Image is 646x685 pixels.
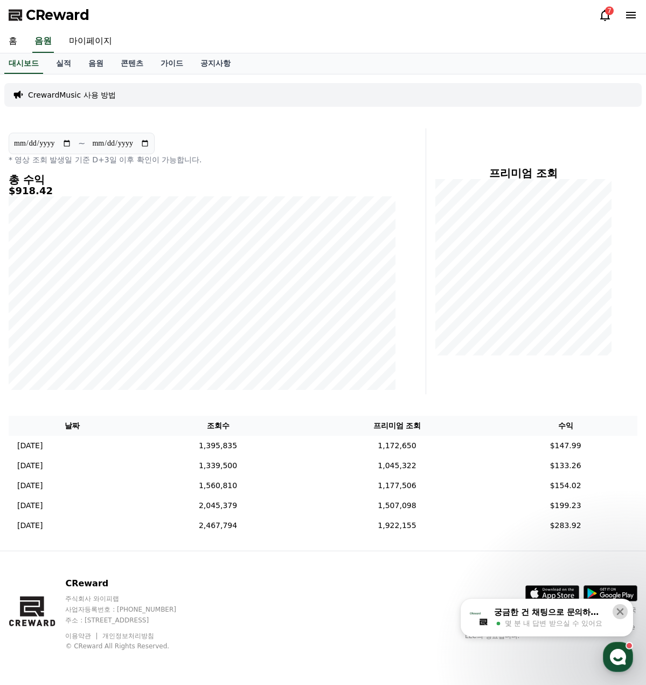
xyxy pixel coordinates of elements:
p: 주소 : [STREET_ADDRESS] [65,616,197,625]
p: [DATE] [17,460,43,471]
td: 1,339,500 [135,456,300,476]
th: 수익 [494,416,637,436]
a: 이용약관 [65,632,99,640]
td: 1,395,835 [135,436,300,456]
a: 가이드 [152,53,192,74]
a: 공지사항 [192,53,239,74]
a: 마이페이지 [60,30,121,53]
h4: 총 수익 [9,174,395,186]
a: 홈 [3,342,71,369]
span: 대화 [99,359,112,367]
p: * 영상 조회 발생일 기준 D+3일 이후 확인이 가능합니다. [9,154,395,165]
p: CReward [65,577,197,590]
th: 날짜 [9,416,135,436]
td: 1,560,810 [135,476,300,496]
div: 7 [605,6,614,15]
a: 설정 [139,342,207,369]
td: $147.99 [494,436,637,456]
a: 음원 [80,53,112,74]
p: [DATE] [17,500,43,511]
td: $133.26 [494,456,637,476]
a: CrewardMusic 사용 방법 [28,90,116,100]
td: 2,045,379 [135,496,300,516]
p: [DATE] [17,480,43,491]
p: [DATE] [17,440,43,451]
a: 콘텐츠 [112,53,152,74]
span: CReward [26,6,89,24]
th: 조회수 [135,416,300,436]
td: $283.92 [494,516,637,536]
td: $154.02 [494,476,637,496]
td: 1,507,098 [301,496,494,516]
p: © CReward All Rights Reserved. [65,642,197,650]
span: 홈 [34,358,40,367]
td: 2,467,794 [135,516,300,536]
p: ~ [78,137,85,150]
a: 대시보드 [4,53,43,74]
a: 7 [599,9,612,22]
td: $199.23 [494,496,637,516]
a: CReward [9,6,89,24]
a: 개인정보처리방침 [102,632,154,640]
span: 설정 [166,358,179,367]
p: [DATE] [17,520,43,531]
td: 1,045,322 [301,456,494,476]
td: 1,922,155 [301,516,494,536]
a: 음원 [32,30,54,53]
p: 주식회사 와이피랩 [65,594,197,603]
p: 사업자등록번호 : [PHONE_NUMBER] [65,605,197,614]
th: 프리미엄 조회 [301,416,494,436]
h4: 프리미엄 조회 [435,167,612,179]
td: 1,177,506 [301,476,494,496]
a: 실적 [47,53,80,74]
td: 1,172,650 [301,436,494,456]
h5: $918.42 [9,186,395,196]
a: 대화 [71,342,139,369]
